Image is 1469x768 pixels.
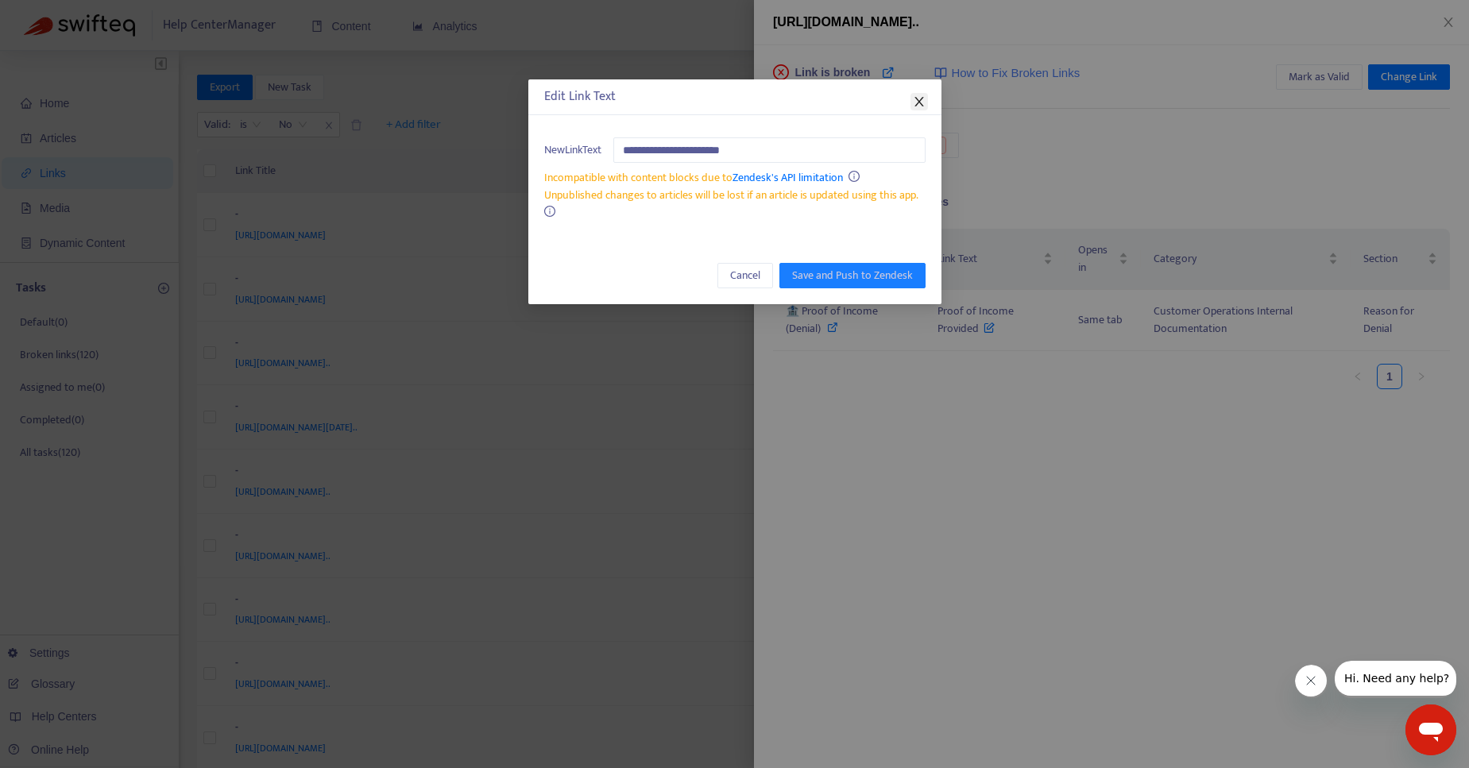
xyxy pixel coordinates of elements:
[1405,704,1456,755] iframe: Button to launch messaging window
[544,87,926,106] div: Edit Link Text
[1295,665,1329,699] iframe: Close message
[733,168,843,187] a: Zendesk's API limitation
[717,263,773,288] button: Cancel
[544,141,601,159] span: New Link Text
[910,93,928,110] button: Close
[913,95,926,108] span: close
[544,186,918,204] span: Unpublished changes to articles will be lost if an article is updated using this app.
[1335,661,1456,698] iframe: Message from company
[544,168,843,187] span: Incompatible with content blocks due to
[730,267,760,284] span: Cancel
[544,206,555,217] span: info-circle
[779,263,926,288] button: Save and Push to Zendesk
[849,171,860,182] span: info-circle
